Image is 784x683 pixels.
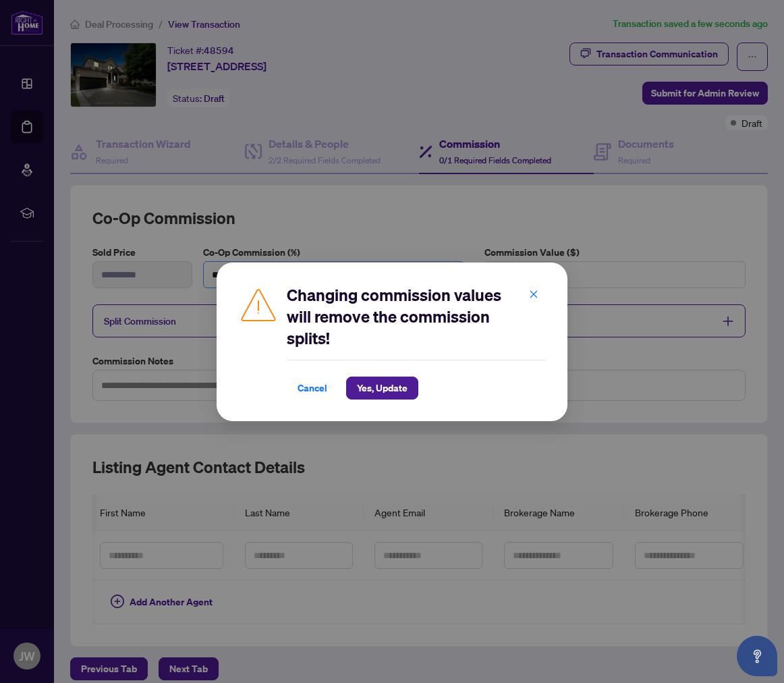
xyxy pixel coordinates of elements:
span: Yes, Update [357,377,408,399]
span: Cancel [298,377,327,399]
span: close [529,289,538,298]
h2: Changing commission values will remove the commission splits! [287,284,546,349]
button: Open asap [737,636,777,676]
button: Cancel [287,377,338,400]
img: Caution Icon [238,284,279,325]
button: Yes, Update [346,377,418,400]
